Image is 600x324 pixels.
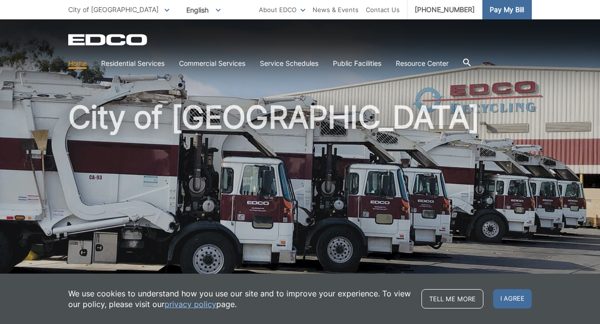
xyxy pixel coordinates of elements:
[68,102,532,314] h1: City of [GEOGRAPHIC_DATA]
[68,58,87,69] a: Home
[68,288,412,309] p: We use cookies to understand how you use our site and to improve your experience. To view our pol...
[313,4,359,15] a: News & Events
[68,34,149,46] a: EDCD logo. Return to the homepage.
[396,58,449,69] a: Resource Center
[366,4,400,15] a: Contact Us
[179,2,228,18] span: English
[421,289,483,309] a: Tell me more
[259,4,305,15] a: About EDCO
[333,58,381,69] a: Public Facilities
[260,58,318,69] a: Service Schedules
[68,5,159,14] span: City of [GEOGRAPHIC_DATA]
[490,4,524,15] span: Pay My Bill
[101,58,165,69] a: Residential Services
[165,299,216,309] a: privacy policy
[493,289,532,309] span: I agree
[179,58,245,69] a: Commercial Services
